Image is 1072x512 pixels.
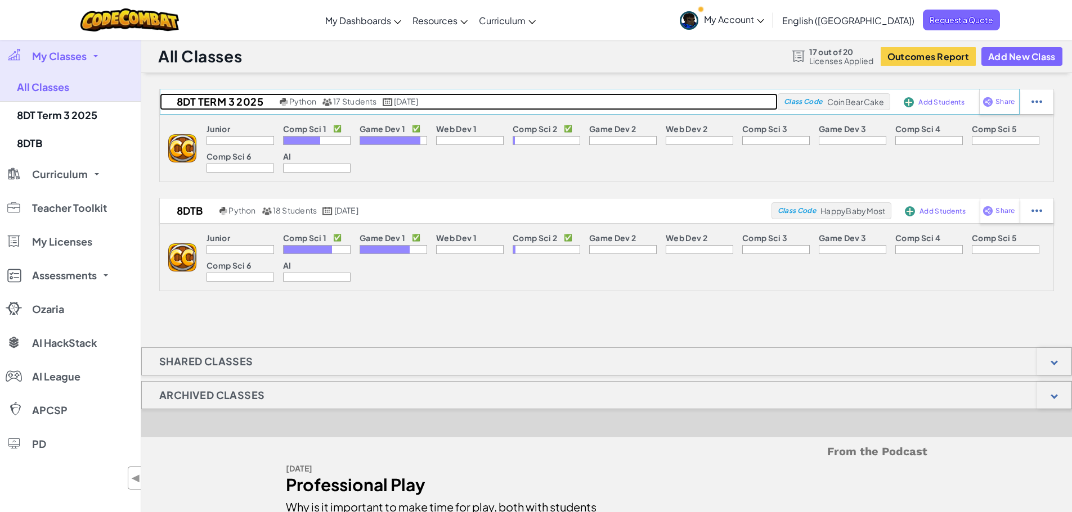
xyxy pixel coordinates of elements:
[286,443,927,460] h5: From the Podcast
[674,2,770,38] a: My Account
[283,152,291,161] p: AI
[881,47,976,66] button: Outcomes Report
[972,233,1017,242] p: Comp Sci 5
[995,98,1015,105] span: Share
[333,96,377,106] span: 17 Students
[286,460,598,477] div: [DATE]
[32,51,87,61] span: My Classes
[273,205,317,215] span: 18 Students
[280,98,288,106] img: python.png
[819,233,866,242] p: Game Dev 3
[809,47,874,56] span: 17 out of 20
[160,202,772,219] a: 8DTB Python 18 Students [DATE]
[513,124,557,133] p: Comp Sci 2
[589,124,636,133] p: Game Dev 2
[160,93,277,110] h2: 8DT Term 3 2025
[827,97,885,107] span: CoinBearCake
[333,124,342,133] p: ✅
[1031,206,1042,216] img: IconStudentEllipsis.svg
[895,124,940,133] p: Comp Sci 4
[32,338,97,348] span: AI HackStack
[322,207,333,215] img: calendar.svg
[394,96,418,106] span: [DATE]
[923,10,1000,30] a: Request a Quote
[168,243,196,271] img: logo
[32,304,64,314] span: Ozaria
[666,233,707,242] p: Web Dev 2
[131,470,141,486] span: ◀
[32,237,92,247] span: My Licenses
[142,347,271,375] h1: Shared Classes
[412,15,457,26] span: Resources
[407,5,473,35] a: Resources
[918,99,965,106] span: Add Students
[142,381,282,409] h1: Archived Classes
[778,207,816,214] span: Class Code
[283,124,326,133] p: Comp Sci 1
[219,207,228,215] img: python.png
[333,233,342,242] p: ✅
[920,208,966,215] span: Add Students
[704,13,764,25] span: My Account
[809,56,874,65] span: Licenses Applied
[1031,97,1042,107] img: IconStudentEllipsis.svg
[168,134,196,162] img: logo
[895,233,940,242] p: Comp Sci 4
[286,477,598,493] div: Professional Play
[436,233,477,242] p: Web Dev 1
[283,233,326,242] p: Comp Sci 1
[819,124,866,133] p: Game Dev 3
[820,206,885,216] span: HappyBabyMost
[158,46,242,67] h1: All Classes
[564,124,572,133] p: ✅
[981,47,1062,66] button: Add New Class
[972,124,1017,133] p: Comp Sci 5
[228,205,255,215] span: Python
[32,203,107,213] span: Teacher Toolkit
[207,261,251,270] p: Comp Sci 6
[160,202,217,219] h2: 8DTB
[283,261,291,270] p: AI
[80,8,179,31] img: CodeCombat logo
[207,124,230,133] p: Junior
[777,5,920,35] a: English ([GEOGRAPHIC_DATA])
[360,233,405,242] p: Game Dev 1
[513,233,557,242] p: Comp Sci 2
[412,124,420,133] p: ✅
[589,233,636,242] p: Game Dev 2
[473,5,541,35] a: Curriculum
[905,206,915,216] img: IconAddStudents.svg
[360,124,405,133] p: Game Dev 1
[160,93,778,110] a: 8DT Term 3 2025 Python 17 Students [DATE]
[383,98,393,106] img: calendar.svg
[666,124,707,133] p: Web Dev 2
[995,207,1015,214] span: Share
[262,207,272,215] img: MultipleUsers.png
[904,97,914,107] img: IconAddStudents.svg
[680,11,698,30] img: avatar
[32,371,80,382] span: AI League
[412,233,420,242] p: ✅
[436,124,477,133] p: Web Dev 1
[479,15,526,26] span: Curriculum
[742,233,787,242] p: Comp Sci 3
[32,169,88,179] span: Curriculum
[564,233,572,242] p: ✅
[742,124,787,133] p: Comp Sci 3
[322,98,332,106] img: MultipleUsers.png
[207,233,230,242] p: Junior
[325,15,391,26] span: My Dashboards
[32,270,97,280] span: Assessments
[782,15,914,26] span: English ([GEOGRAPHIC_DATA])
[207,152,251,161] p: Comp Sci 6
[784,98,822,105] span: Class Code
[334,205,358,215] span: [DATE]
[289,96,316,106] span: Python
[983,206,993,216] img: IconShare_Purple.svg
[983,97,993,107] img: IconShare_Purple.svg
[320,5,407,35] a: My Dashboards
